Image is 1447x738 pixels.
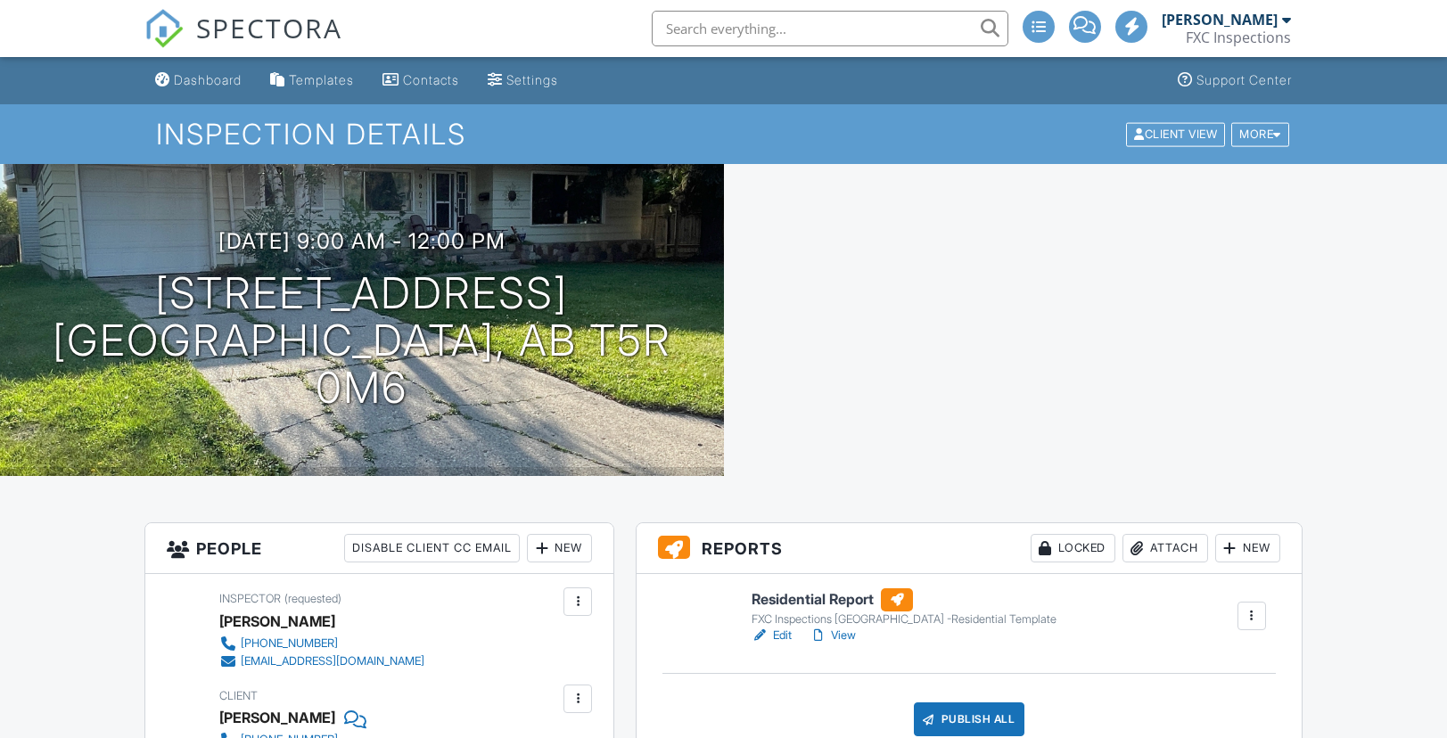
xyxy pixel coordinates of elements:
a: Settings [481,64,565,97]
div: [PERSON_NAME] [1162,11,1278,29]
a: Client View [1124,127,1229,140]
a: Edit [752,627,792,644]
h3: Reports [637,523,1301,574]
img: The Best Home Inspection Software - Spectora [144,9,184,48]
div: More [1231,122,1289,146]
h1: Inspection Details [156,119,1291,150]
a: [PHONE_NUMBER] [219,635,424,652]
div: Client View [1126,122,1225,146]
a: Contacts [375,64,466,97]
a: Dashboard [148,64,249,97]
div: New [1215,534,1280,562]
span: Inspector [219,592,281,605]
div: [PERSON_NAME] [219,608,335,635]
div: Contacts [403,72,459,87]
input: Search everything... [652,11,1008,46]
div: Attach [1122,534,1208,562]
div: Disable Client CC Email [344,534,520,562]
div: Publish All [914,702,1025,736]
a: Residential Report FXC Inspections [GEOGRAPHIC_DATA] -Residential Template [752,588,1056,627]
div: Templates [289,72,354,87]
div: FXC Inspections [GEOGRAPHIC_DATA] -Residential Template [752,612,1056,627]
div: Dashboard [174,72,242,87]
a: Support Center [1171,64,1299,97]
div: FXC Inspections [1186,29,1291,46]
div: [EMAIL_ADDRESS][DOMAIN_NAME] [241,654,424,668]
div: Settings [506,72,558,87]
h3: People [145,523,613,574]
h3: [DATE] 9:00 am - 12:00 pm [218,229,506,253]
div: [PERSON_NAME] [219,704,335,731]
a: SPECTORA [144,24,342,61]
div: Locked [1031,534,1115,562]
span: (requested) [284,592,341,605]
h1: [STREET_ADDRESS] [GEOGRAPHIC_DATA], AB T5R 0M6 [29,270,695,411]
a: View [810,627,856,644]
a: Templates [263,64,361,97]
span: Client [219,689,258,702]
span: SPECTORA [196,9,342,46]
div: [PHONE_NUMBER] [241,636,338,651]
div: Support Center [1196,72,1292,87]
div: New [527,534,592,562]
h6: Residential Report [752,588,1056,611]
a: [EMAIL_ADDRESS][DOMAIN_NAME] [219,652,424,670]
